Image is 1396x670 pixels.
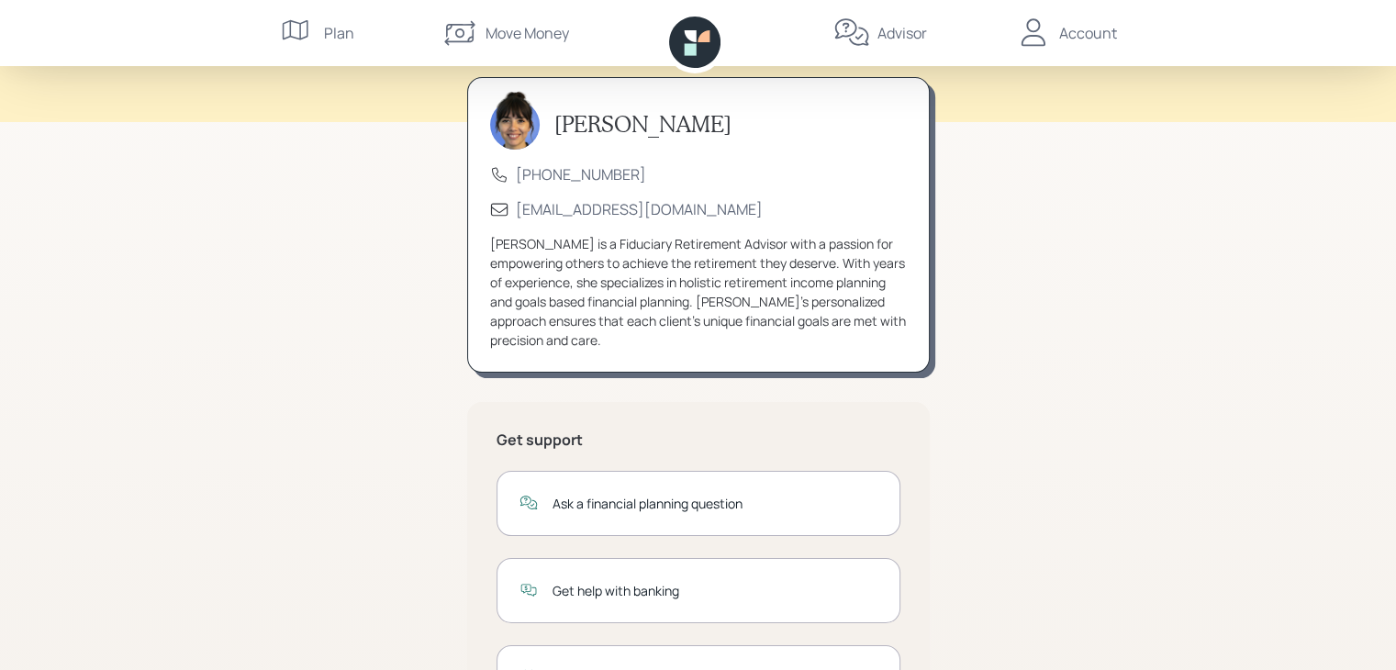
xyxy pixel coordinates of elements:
[877,22,927,44] div: Advisor
[554,111,732,138] h3: [PERSON_NAME]
[490,91,540,150] img: treva-nostdahl-headshot.png
[553,581,877,600] div: Get help with banking
[516,199,763,219] a: [EMAIL_ADDRESS][DOMAIN_NAME]
[497,431,900,449] h5: Get support
[490,234,907,350] div: [PERSON_NAME] is a Fiduciary Retirement Advisor with a passion for empowering others to achieve t...
[486,22,569,44] div: Move Money
[516,164,646,184] a: [PHONE_NUMBER]
[324,22,354,44] div: Plan
[1059,22,1117,44] div: Account
[553,494,877,513] div: Ask a financial planning question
